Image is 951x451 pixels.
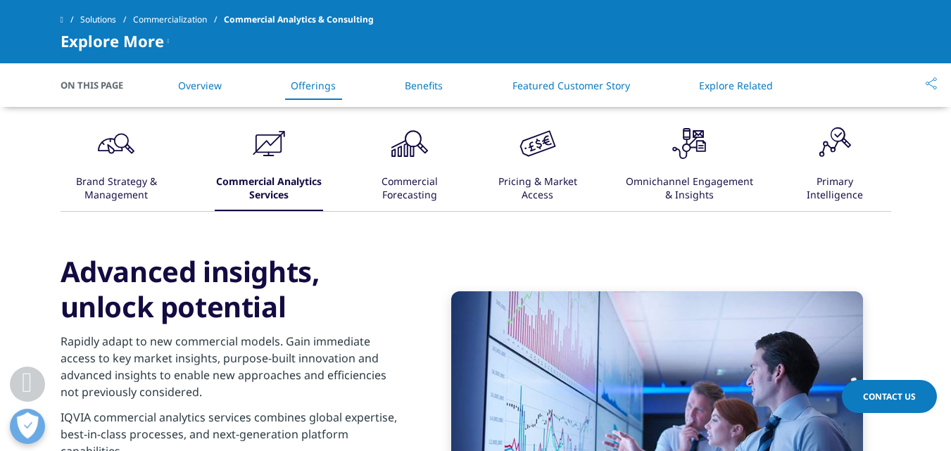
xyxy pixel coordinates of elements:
div: Omnichannel Engagement & Insights [624,167,755,211]
a: Contact Us [842,380,937,413]
a: Commercialization [133,7,224,32]
span: Contact Us [863,390,916,402]
p: Rapidly adapt to new commercial models. Gain immediate access to key market insights, purpose-bui... [61,333,402,409]
div: Pricing & Market Access [496,167,579,211]
div: Brand Strategy & Management [63,167,171,211]
button: Pricing & Market Access [494,122,579,211]
a: Featured Customer Story [512,79,630,92]
a: Explore Related [699,79,773,92]
div: Commercial Forecasting [367,167,451,211]
span: On This Page [61,78,138,92]
button: Open Preferences [10,409,45,444]
div: Primary Intelligence [800,167,870,211]
div: Commercial Analytics Services [215,167,323,211]
a: Offerings [291,79,336,92]
a: Overview [178,79,222,92]
h3: Advanced insights, unlock potential [61,254,402,324]
span: Explore More [61,32,164,49]
a: Benefits [405,79,443,92]
button: Brand Strategy & Management [61,122,171,211]
button: Omnichannel Engagement & Insights [622,122,755,211]
button: Commercial Analytics Services [213,122,323,211]
button: Primary Intelligence [798,122,870,211]
span: Commercial Analytics & Consulting [224,7,374,32]
a: Solutions [80,7,133,32]
button: Commercial Forecasting [365,122,451,211]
